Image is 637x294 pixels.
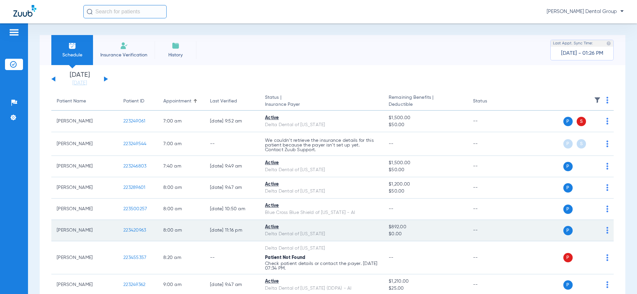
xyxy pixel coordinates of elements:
span: Deductible [389,101,462,108]
td: -- [205,241,260,274]
img: group-dot-blue.svg [606,184,608,191]
img: group-dot-blue.svg [606,206,608,212]
td: -- [468,199,513,220]
img: Zuub Logo [13,5,36,17]
span: -- [389,141,394,146]
img: hamburger-icon [9,28,19,36]
span: -- [389,207,394,211]
div: Last Verified [210,98,254,105]
div: Appointment [163,98,199,105]
span: $1,500.00 [389,160,462,167]
span: [DATE] - 01:26 PM [561,50,603,57]
span: P [563,280,573,290]
span: 223289601 [123,185,145,190]
img: History [172,42,180,50]
span: $50.00 [389,167,462,174]
span: P [563,183,573,193]
input: Search for patients [83,5,167,18]
div: Blue Cross Blue Shield of [US_STATE] - AI [265,209,378,216]
td: -- [468,177,513,199]
td: [DATE] 10:50 AM [205,199,260,220]
div: Active [265,202,378,209]
span: 223249544 [123,141,146,146]
img: Schedule [68,42,76,50]
div: Delta Dental of [US_STATE] [265,167,378,174]
span: P [563,226,573,235]
span: 223420963 [123,228,146,233]
div: Delta Dental of [US_STATE] (DDPA) - AI [265,285,378,292]
td: [PERSON_NAME] [51,241,118,274]
img: Manual Insurance Verification [120,42,128,50]
td: -- [468,156,513,177]
th: Status | [260,92,383,111]
td: -- [468,111,513,132]
div: Delta Dental of [US_STATE] [265,245,378,252]
td: -- [468,220,513,241]
span: -- [389,255,394,260]
img: last sync help info [606,41,611,46]
td: [DATE] 9:52 AM [205,111,260,132]
td: 7:40 AM [158,156,205,177]
div: Delta Dental of [US_STATE] [265,188,378,195]
td: 8:20 AM [158,241,205,274]
div: Active [265,181,378,188]
div: Active [265,224,378,231]
td: -- [468,132,513,156]
span: P [563,139,573,149]
td: -- [468,241,513,274]
div: Delta Dental of [US_STATE] [265,121,378,128]
span: Patient Not Found [265,255,305,260]
div: Active [265,278,378,285]
td: 7:00 AM [158,111,205,132]
td: [PERSON_NAME] [51,220,118,241]
span: P [563,117,573,126]
th: Status [468,92,513,111]
div: Last Verified [210,98,237,105]
td: [PERSON_NAME] [51,132,118,156]
span: $25.00 [389,285,462,292]
td: [DATE] 9:49 AM [205,156,260,177]
span: P [563,253,573,262]
span: $50.00 [389,188,462,195]
span: [PERSON_NAME] Dental Group [547,8,624,15]
span: $1,200.00 [389,181,462,188]
div: Active [265,114,378,121]
span: $1,500.00 [389,114,462,121]
img: group-dot-blue.svg [606,254,608,261]
span: S [577,117,586,126]
td: [PERSON_NAME] [51,177,118,199]
span: History [160,52,191,58]
td: 8:00 AM [158,199,205,220]
img: group-dot-blue.svg [606,140,608,147]
span: Insurance Verification [98,52,150,58]
td: [PERSON_NAME] [51,111,118,132]
a: [DATE] [60,80,100,86]
td: 8:00 AM [158,177,205,199]
td: [PERSON_NAME] [51,199,118,220]
span: Schedule [56,52,88,58]
td: -- [205,132,260,156]
span: 223249061 [123,119,145,123]
img: group-dot-blue.svg [606,227,608,234]
th: Remaining Benefits | [383,92,468,111]
div: Delta Dental of [US_STATE] [265,231,378,238]
td: [DATE] 11:16 PM [205,220,260,241]
span: S [577,139,586,149]
td: [DATE] 9:47 AM [205,177,260,199]
span: 223246803 [123,164,146,169]
span: $50.00 [389,121,462,128]
img: group-dot-blue.svg [606,97,608,103]
div: Patient Name [57,98,86,105]
td: 8:00 AM [158,220,205,241]
span: $892.00 [389,224,462,231]
li: [DATE] [60,72,100,86]
div: Patient ID [123,98,144,105]
span: Last Appt. Sync Time: [553,40,593,47]
span: 223500257 [123,207,147,211]
span: 223249362 [123,282,145,287]
td: 7:00 AM [158,132,205,156]
div: Appointment [163,98,191,105]
iframe: Chat Widget [604,262,637,294]
p: We couldn’t retrieve the insurance details for this patient because the payer isn’t set up yet. C... [265,138,378,152]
